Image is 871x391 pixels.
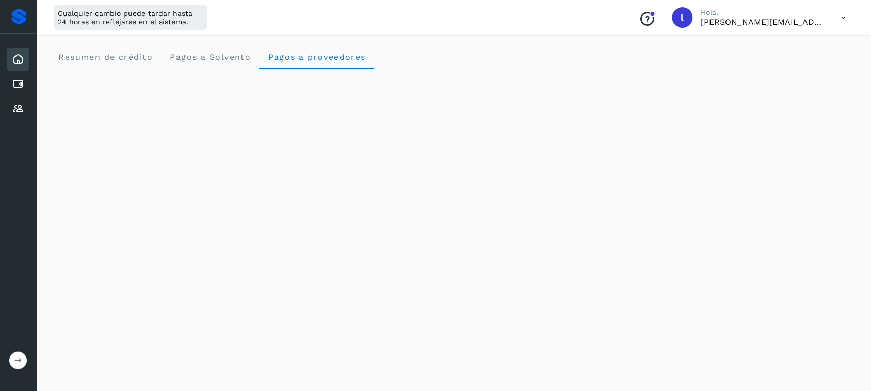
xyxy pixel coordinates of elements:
[169,52,251,62] span: Pagos a Solvento
[7,97,29,120] div: Proveedores
[58,52,153,62] span: Resumen de crédito
[54,5,207,30] div: Cualquier cambio puede tardar hasta 24 horas en reflejarse en el sistema.
[267,52,366,62] span: Pagos a proveedores
[7,48,29,71] div: Inicio
[701,17,825,27] p: laura.cabrera@seacargo.com
[701,8,825,17] p: Hola,
[7,73,29,95] div: Cuentas por pagar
